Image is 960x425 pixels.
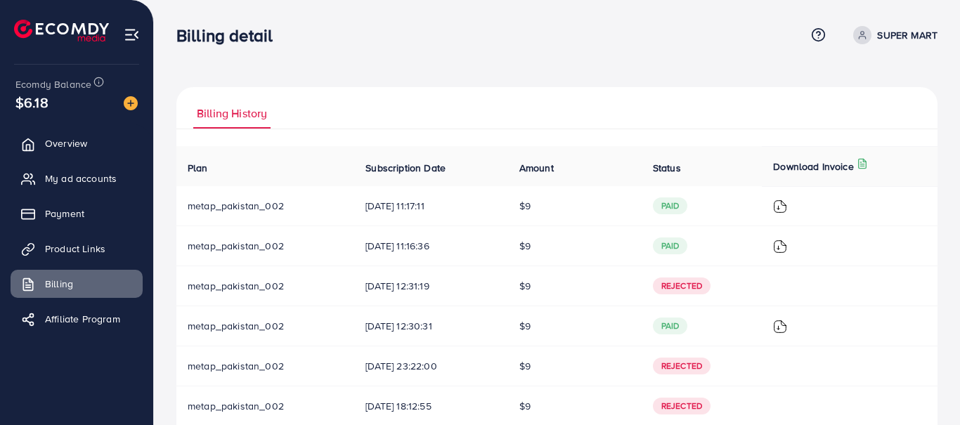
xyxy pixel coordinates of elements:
[365,239,497,253] span: [DATE] 11:16:36
[14,20,109,41] img: logo
[519,319,531,333] span: $9
[365,199,497,213] span: [DATE] 11:17:11
[188,399,284,413] span: metap_pakistan_002
[773,200,787,214] img: ic-download-invoice.1f3c1b55.svg
[45,207,84,221] span: Payment
[11,164,143,192] a: My ad accounts
[11,305,143,333] a: Affiliate Program
[519,239,531,253] span: $9
[653,398,711,414] span: Rejected
[11,200,143,228] a: Payment
[188,319,284,333] span: metap_pakistan_002
[15,77,91,91] span: Ecomdy Balance
[11,235,143,263] a: Product Links
[519,359,531,373] span: $9
[365,399,497,413] span: [DATE] 18:12:55
[176,25,284,46] h3: Billing detail
[653,161,681,175] span: Status
[519,161,554,175] span: Amount
[45,312,120,326] span: Affiliate Program
[773,320,787,334] img: ic-download-invoice.1f3c1b55.svg
[11,129,143,157] a: Overview
[653,318,688,334] span: paid
[653,277,711,294] span: Rejected
[45,171,117,185] span: My ad accounts
[848,26,938,44] a: SUPER MART
[45,242,105,256] span: Product Links
[519,279,531,293] span: $9
[365,359,497,373] span: [DATE] 23:22:00
[124,96,138,110] img: image
[11,270,143,298] a: Billing
[45,277,73,291] span: Billing
[365,161,446,175] span: Subscription Date
[519,399,531,413] span: $9
[653,358,711,374] span: Rejected
[365,319,497,333] span: [DATE] 12:30:31
[773,158,854,175] p: Download Invoice
[15,92,48,112] span: $6.18
[188,199,284,213] span: metap_pakistan_002
[188,359,284,373] span: metap_pakistan_002
[653,197,688,214] span: paid
[188,161,208,175] span: Plan
[188,279,284,293] span: metap_pakistan_002
[197,105,267,122] span: Billing History
[653,237,688,254] span: paid
[773,240,787,254] img: ic-download-invoice.1f3c1b55.svg
[877,27,938,44] p: SUPER MART
[519,199,531,213] span: $9
[365,279,497,293] span: [DATE] 12:31:19
[45,136,87,150] span: Overview
[188,239,284,253] span: metap_pakistan_002
[124,27,140,43] img: menu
